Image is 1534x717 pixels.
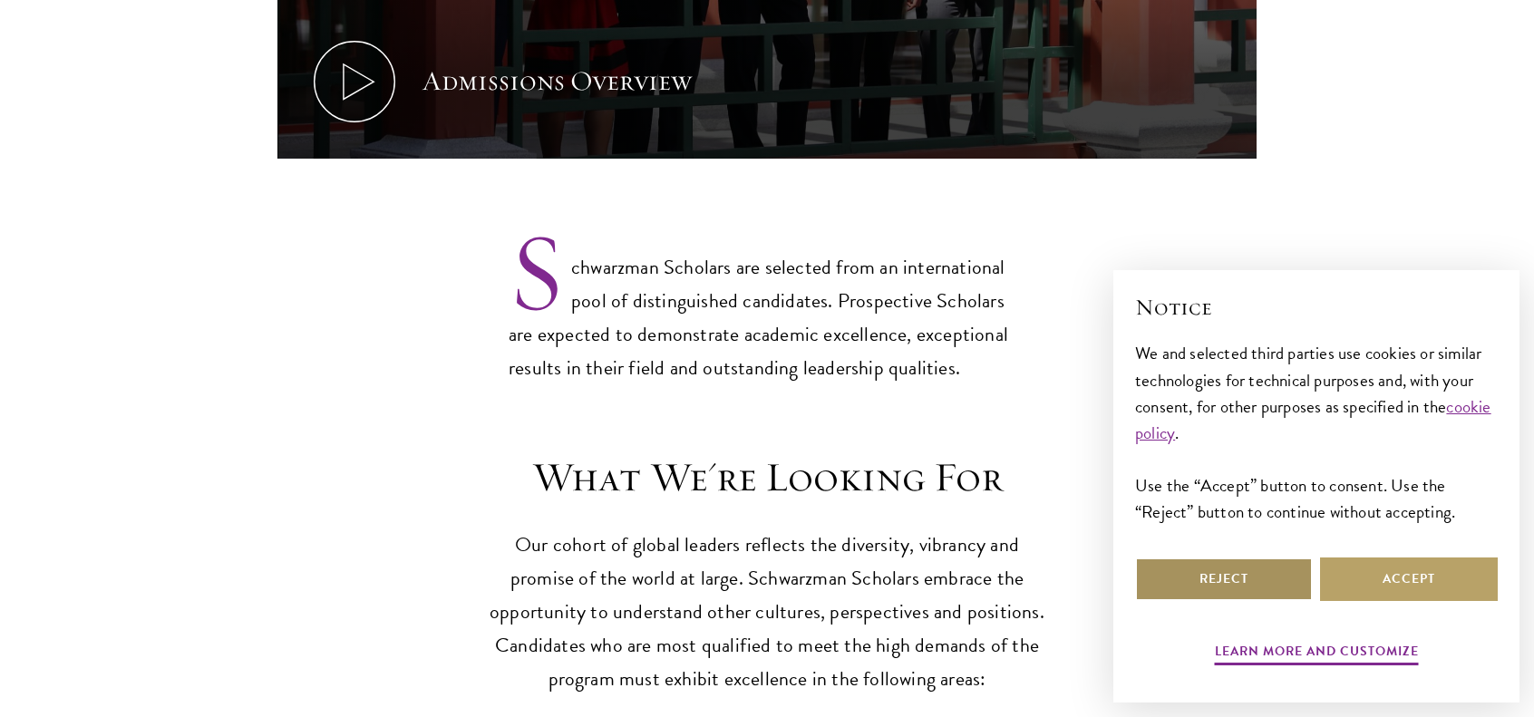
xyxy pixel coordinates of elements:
button: Reject [1135,557,1313,601]
div: We and selected third parties use cookies or similar technologies for technical purposes and, wit... [1135,340,1498,524]
button: Learn more and customize [1215,640,1419,668]
p: Our cohort of global leaders reflects the diversity, vibrancy and promise of the world at large. ... [486,528,1048,696]
div: Admissions Overview [422,63,692,100]
a: cookie policy [1135,393,1491,446]
h2: Notice [1135,292,1498,323]
h3: What We're Looking For [486,452,1048,503]
p: Schwarzman Scholars are selected from an international pool of distinguished candidates. Prospect... [509,221,1025,385]
button: Accept [1320,557,1498,601]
